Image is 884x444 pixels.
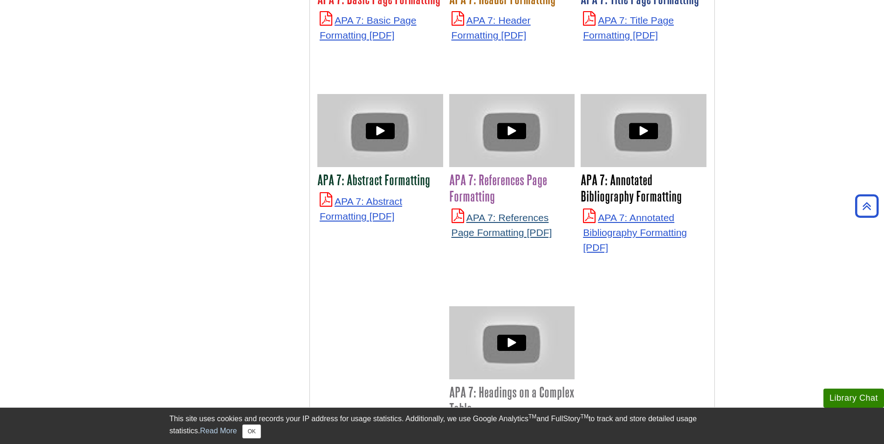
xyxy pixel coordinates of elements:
[449,306,575,379] div: Video: APA 7: Headings on a Complex Table
[317,94,443,167] div: Video: APA 7 Abstract Formatting
[581,172,706,204] h3: APA 7: Annotated Bibliography Formatting
[583,212,687,252] a: APA 7: Annotated Bibliography Formatting
[449,384,575,417] h3: APA 7: Headings on a Complex Table
[449,172,575,204] h3: APA 7: References Page Formatting
[320,196,402,222] a: APA 7: Abstract Formatting
[170,413,715,438] div: This site uses cookies and records your IP address for usage statistics. Additionally, we use Goo...
[581,413,589,420] sup: TM
[200,427,237,435] a: Read More
[449,94,575,167] div: Video: APA 7 References Page Formatting
[528,413,536,420] sup: TM
[452,212,552,238] a: APA 7: References Page Formatting
[317,172,443,188] h3: APA 7: Abstract Formatting
[581,94,706,167] iframe: APA 7: Annotated Bibliography Formatting
[320,15,417,40] a: APA 7: Basic Page Formatting
[242,424,260,438] button: Close
[852,200,882,212] a: Back to Top
[452,15,531,40] a: APA 7: Header Formatting
[583,15,674,40] a: APA 7: Title Page Formatting
[449,306,575,379] iframe: APA 7: Headings on a Complex Table
[581,94,706,167] div: Video: Annotated Bibliography Formatting (APA 7th)
[823,389,884,408] button: Library Chat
